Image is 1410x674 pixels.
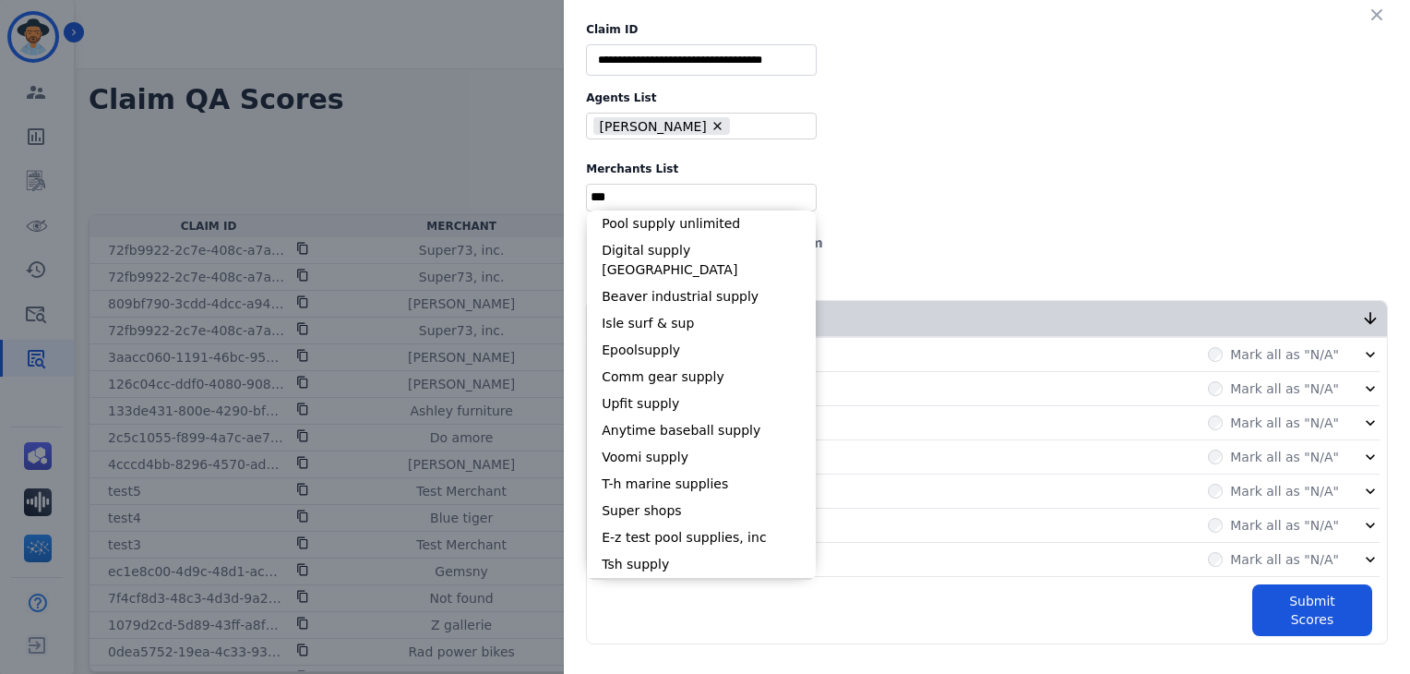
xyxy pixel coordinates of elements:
[587,444,816,471] li: Voomi supply
[586,234,1388,252] div: Evaluation Date:
[1230,550,1339,569] label: Mark all as "N/A"
[591,115,805,138] ul: selected options
[1230,516,1339,535] label: Mark all as "N/A"
[587,551,816,578] li: Tsh supply
[1230,379,1339,398] label: Mark all as "N/A"
[1230,345,1339,364] label: Mark all as "N/A"
[587,417,816,444] li: Anytime baseball supply
[1252,584,1372,636] button: Submit Scores
[1230,482,1339,500] label: Mark all as "N/A"
[711,119,724,133] button: Remove Alexis _Martinez
[587,211,816,237] li: Pool supply unlimited
[1230,448,1339,466] label: Mark all as "N/A"
[591,187,812,207] ul: selected options
[586,162,1388,176] label: Merchants List
[587,524,816,551] li: E-z test pool supplies, inc
[586,22,1388,37] label: Claim ID
[587,337,816,364] li: Epoolsupply
[587,283,816,310] li: Beaver industrial supply
[587,310,816,337] li: Isle surf & sup
[1230,414,1339,432] label: Mark all as "N/A"
[587,364,816,391] li: Comm gear supply
[587,578,816,605] li: Super73, inc.
[587,391,816,417] li: Upfit supply
[586,259,1388,278] div: Evaluator:
[587,471,816,498] li: T-h marine supplies
[593,117,731,135] li: [PERSON_NAME]
[587,237,816,283] li: Digital supply [GEOGRAPHIC_DATA]
[587,498,816,524] li: Super shops
[586,90,1388,105] label: Agents List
